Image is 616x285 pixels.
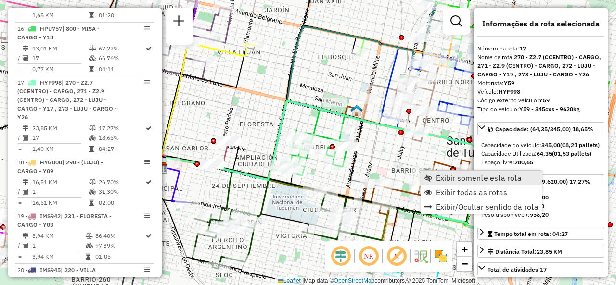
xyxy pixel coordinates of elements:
span: Exibir/Ocultar sentido da rota [436,203,539,211]
span: IMS945 [40,266,61,273]
i: Rota otimizada [146,125,152,131]
td: 0,77 KM [32,64,89,74]
span: | 290 - (LUJU) - CARGO - Y09 [17,159,103,174]
strong: 64,35 [537,150,552,157]
div: Capacidade do veículo: [481,141,601,149]
strong: 7.958,20 [525,211,549,218]
span: | 270 - Z2.7 (CCENTRO) - CARGO, 271 - Z2.9 (CENTRO) - CARGO, 272 - LUJU - CARGO - Y17 , 273 - LUJ... [17,79,117,121]
td: = [17,144,22,154]
td: / [17,53,22,63]
img: Fluxo de ruas [413,248,428,264]
em: Opções [144,25,150,31]
em: Opções [144,79,150,85]
img: UDC - Tucuman [350,104,363,117]
td: 18,65% [98,133,145,143]
i: % de utilização da cubagem [86,243,93,248]
a: Nova sessão e pesquisa [169,12,189,33]
i: Distância Total [23,233,28,239]
i: Rota otimizada [146,233,152,239]
td: = [17,198,22,208]
td: 1,68 KM [32,11,89,20]
a: OpenStreetMap [334,277,375,284]
span: 17 - [17,79,117,121]
span: 23,85 KM [537,248,562,255]
td: 16,51 KM [32,198,89,208]
td: 16,51 KM [32,177,89,187]
td: / [17,133,22,143]
i: Tempo total em rota [86,254,90,260]
a: Zoom out [457,257,472,271]
strong: (08,21 pallets) [560,141,600,149]
i: Tempo total em rota [89,200,94,206]
td: 3,94 KM [32,252,85,261]
i: % de utilização da cubagem [89,135,96,141]
span: | 231 - FLORESTA - CARGO - Y03 [17,212,112,228]
i: Total de Atividades [23,189,28,195]
li: Exibir todas as rotas [421,185,542,199]
td: / [17,187,22,197]
div: Atividade não roteirizada - Perez Eduardo [335,142,359,151]
i: Rota otimizada [146,179,152,185]
div: Capacidade: (64,35/345,00) 18,65% [477,137,604,171]
em: Opções [144,213,150,219]
td: 01:20 [98,11,145,20]
i: % de utilização do peso [89,179,96,185]
a: Capacidade: (64,35/345,00) 18,65% [477,122,604,135]
td: 02:00 [98,198,145,208]
td: 3,94 KM [32,231,85,241]
span: | [302,277,304,284]
strong: HYF998 [499,88,520,95]
strong: 17 [519,45,526,52]
span: Tempo total em rota: 04:27 [494,230,568,237]
em: Opções [144,267,150,273]
td: 67,22% [98,44,145,53]
span: 20 - [17,266,96,282]
i: % de utilização da cubagem [89,55,96,61]
img: SAZ AR Tucuman [155,162,168,174]
strong: 345,00 [541,141,560,149]
span: − [462,258,468,270]
i: % de utilização do peso [89,125,96,131]
div: Atividade não roteirizada - CASILLAS DIEGO SEBASTIAN [360,179,384,188]
i: Total de Atividades [23,243,28,248]
strong: Y59 [539,97,550,104]
td: 86,40% [95,231,145,241]
em: Opções [144,159,150,165]
span: Exibir rótulo [385,245,408,268]
span: Capacidade: (64,35/345,00) 18,65% [495,125,593,133]
div: Atividade não roteirizada - Palavecino [200,159,224,169]
div: Motorista: [477,79,604,87]
a: Tempo total em rota: 04:27 [477,227,604,240]
td: 04:11 [98,64,145,74]
td: 17 [32,133,89,143]
i: Distância Total [23,125,28,131]
a: Distância Total:23,85 KM [477,245,604,258]
i: Tempo total em rota [89,66,94,72]
img: Exibir/Ocultar setores [433,248,449,264]
strong: (01,53 pallets) [552,150,591,157]
div: Distância Total: [488,248,562,256]
span: HYG000 [40,159,62,166]
i: Distância Total [23,179,28,185]
strong: 270 - Z2.7 (CCENTRO) - CARGO, 271 - Z2.9 (CENTRO) - CARGO, 272 - LUJU - CARGO - Y17 , 273 - LUJU ... [477,53,601,78]
span: 16 - [17,25,100,41]
td: / [17,241,22,250]
td: 31,30% [98,187,145,197]
span: Exibir todas as rotas [436,188,507,196]
span: HPU757 [40,25,62,32]
i: % de utilização do peso [89,46,96,51]
span: Ocultar deslocamento [329,245,352,268]
a: Exibir filtros [447,12,466,31]
td: 01:05 [95,252,145,261]
div: Veículo: [477,87,604,96]
span: Exibir somente esta rota [436,174,522,182]
div: Atividade não roteirizada - INC S.A. [405,33,429,42]
div: Capacidade Utilizada: [481,149,601,158]
span: Total de atividades: [488,266,547,273]
li: Exibir/Ocultar sentido da rota [421,199,542,214]
td: 97,39% [95,241,145,250]
td: 17 [32,53,89,63]
i: % de utilização do peso [86,233,93,239]
strong: Y59 [504,79,514,87]
a: Total de atividades:17 [477,262,604,275]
